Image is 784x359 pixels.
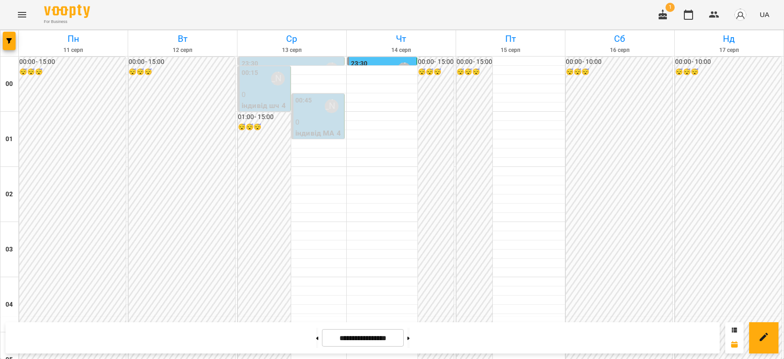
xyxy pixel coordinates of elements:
[295,96,312,106] label: 00:45
[325,63,338,76] div: Бондарєва Валерія
[20,32,126,46] h6: Пн
[566,67,672,77] h6: 😴😴😴
[418,67,454,77] h6: 😴😴😴
[457,46,564,55] h6: 15 серп
[129,67,235,77] h6: 😴😴😴
[295,117,342,128] p: 0
[6,245,13,255] h6: 03
[6,79,13,89] h6: 00
[676,46,782,55] h6: 17 серп
[242,89,288,100] p: 0
[295,128,342,160] p: індивід МА 45 хв ([PERSON_NAME])
[457,67,492,77] h6: 😴😴😴
[457,57,492,67] h6: 00:00 - 15:00
[130,46,236,55] h6: 12 серп
[567,32,673,46] h6: Сб
[675,57,782,67] h6: 00:00 - 10:00
[242,59,259,69] label: 23:30
[44,19,90,25] span: For Business
[756,6,773,23] button: UA
[19,67,126,77] h6: 😴😴😴
[129,57,235,67] h6: 00:00 - 15:00
[242,100,288,133] p: індивід шч 45 хв ([PERSON_NAME])
[6,134,13,144] h6: 01
[676,32,782,46] h6: Нд
[238,112,291,122] h6: 01:00 - 15:00
[418,57,454,67] h6: 00:00 - 15:00
[734,8,747,21] img: avatar_s.png
[760,10,769,19] span: UA
[20,46,126,55] h6: 11 серп
[239,46,345,55] h6: 13 серп
[351,59,368,69] label: 23:30
[566,57,672,67] h6: 00:00 - 10:00
[348,32,454,46] h6: Чт
[348,46,454,55] h6: 14 серп
[11,4,33,26] button: Menu
[567,46,673,55] h6: 16 серп
[242,68,259,78] label: 00:15
[675,67,782,77] h6: 😴😴😴
[397,63,411,76] div: Бондарєва Валерія
[6,189,13,199] h6: 02
[130,32,236,46] h6: Вт
[238,122,291,132] h6: 😴😴😴
[666,3,675,12] span: 1
[325,99,338,113] div: Бондарєва Валерія
[6,300,13,310] h6: 04
[239,32,345,46] h6: Ср
[457,32,564,46] h6: Пт
[271,72,285,85] div: Бондарєва Валерія
[44,5,90,18] img: Voopty Logo
[19,57,126,67] h6: 00:00 - 15:00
